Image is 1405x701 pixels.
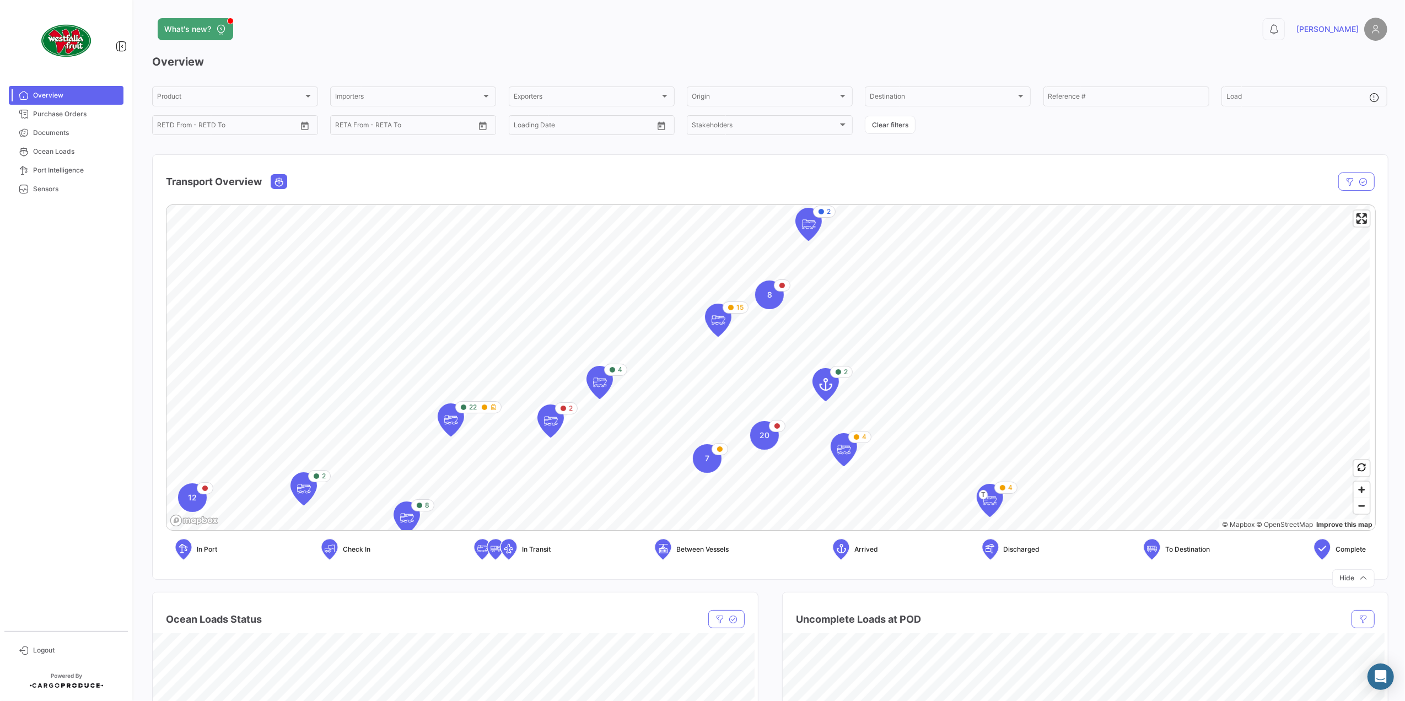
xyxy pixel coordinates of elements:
[796,612,921,627] h4: Uncomplete Loads at POD
[170,514,218,527] a: Mapbox logo
[1257,520,1314,529] a: OpenStreetMap
[180,123,247,131] input: To
[33,165,119,175] span: Port Intelligence
[854,544,878,554] span: Arrived
[394,502,420,535] div: Map marker
[9,142,123,161] a: Ocean Loads
[1222,520,1255,529] a: Mapbox
[343,544,370,554] span: Check In
[653,117,670,134] button: Open calendar
[271,175,287,188] button: Ocean
[827,207,831,217] span: 2
[152,54,1387,69] h3: Overview
[1008,483,1013,493] span: 4
[166,612,262,627] h4: Ocean Loads Status
[862,432,866,442] span: 4
[795,208,822,241] div: Map marker
[358,123,426,131] input: To
[178,483,207,512] div: Map marker
[767,289,772,300] span: 8
[475,117,491,134] button: Open calendar
[1165,544,1210,554] span: To Destination
[586,366,613,399] div: Map marker
[9,161,123,180] a: Port Intelligence
[322,471,326,481] span: 2
[755,281,784,309] div: Map marker
[692,123,838,131] span: Stakeholders
[537,405,564,438] div: Map marker
[438,403,464,436] div: Map marker
[692,94,838,102] span: Origin
[844,367,848,377] span: 2
[514,123,529,131] input: From
[33,90,119,100] span: Overview
[9,86,123,105] a: Overview
[39,13,94,68] img: client-50.png
[9,105,123,123] a: Purchase Orders
[33,645,119,655] span: Logout
[1336,544,1366,554] span: Complete
[33,128,119,138] span: Documents
[537,123,604,131] input: To
[297,117,313,134] button: Open calendar
[979,490,988,499] span: T
[157,123,173,131] input: From
[514,94,660,102] span: Exporters
[335,94,481,102] span: Importers
[33,109,119,119] span: Purchase Orders
[831,433,857,466] div: Map marker
[812,368,839,401] div: Map marker
[760,430,769,441] span: 20
[705,453,709,464] span: 7
[197,544,217,554] span: In Port
[705,304,731,337] div: Map marker
[9,180,123,198] a: Sensors
[164,24,211,35] span: What's new?
[425,500,429,510] span: 8
[1368,664,1394,690] div: Abrir Intercom Messenger
[188,492,197,503] span: 12
[618,365,622,375] span: 4
[1364,18,1387,41] img: placeholder-user.png
[33,184,119,194] span: Sensors
[569,403,573,413] span: 2
[1004,544,1040,554] span: Discharged
[1296,24,1359,35] span: [PERSON_NAME]
[865,116,916,134] button: Clear filters
[870,94,1016,102] span: Destination
[157,94,303,102] span: Product
[33,147,119,157] span: Ocean Loads
[1354,498,1370,514] button: Zoom out
[166,174,262,190] h4: Transport Overview
[1354,211,1370,227] button: Enter fullscreen
[750,421,779,450] div: Map marker
[1354,482,1370,498] button: Zoom in
[158,18,233,40] button: What's new?
[1316,520,1372,529] a: Map feedback
[977,484,1003,517] div: Map marker
[166,205,1370,532] canvas: Map
[693,444,722,473] div: Map marker
[9,123,123,142] a: Documents
[290,472,317,505] div: Map marker
[522,544,551,554] span: In Transit
[469,402,477,412] span: 22
[736,303,744,312] span: 15
[676,544,729,554] span: Between Vessels
[1332,569,1375,587] button: Hide
[335,123,351,131] input: From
